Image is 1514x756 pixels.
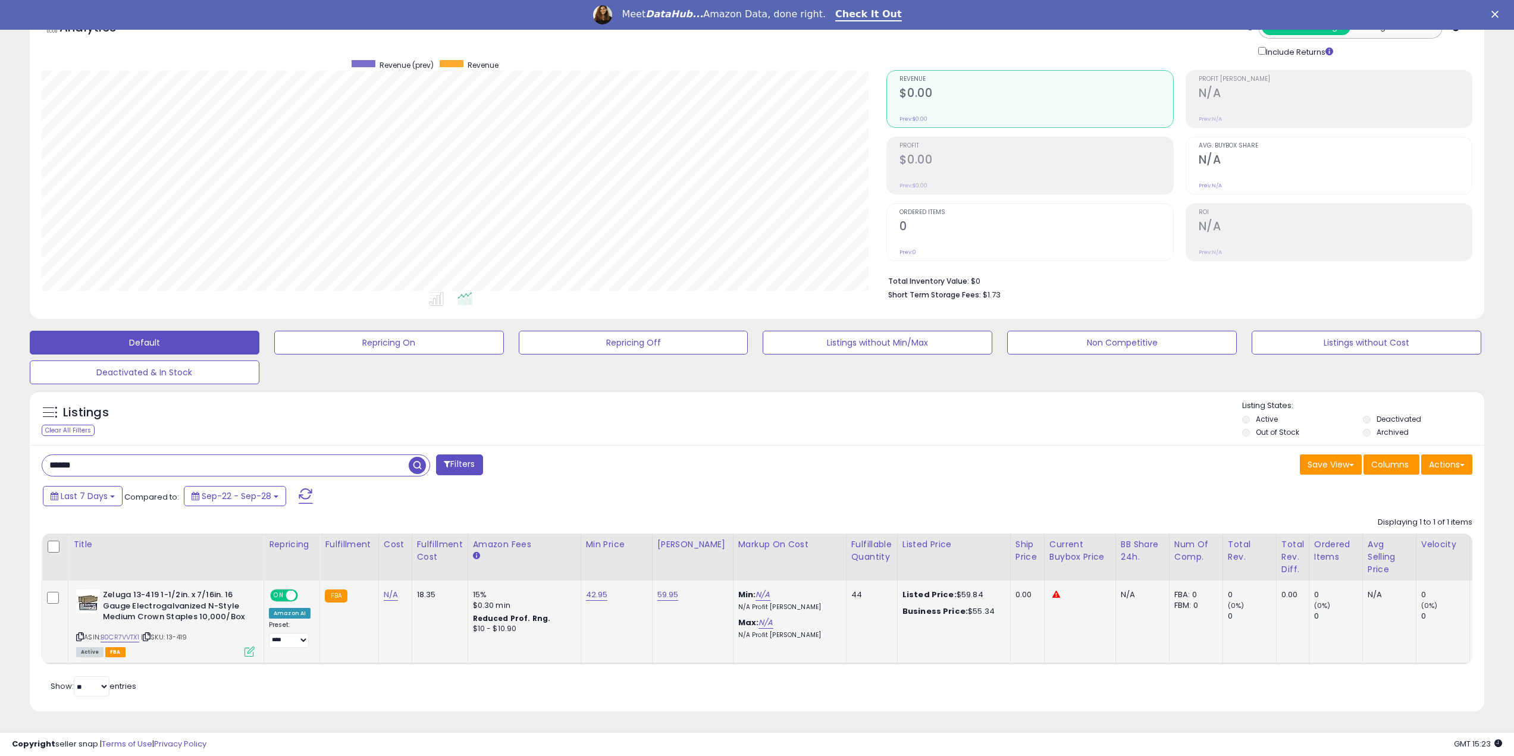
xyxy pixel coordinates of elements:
div: Fulfillable Quantity [851,538,892,563]
span: FBA [105,647,126,657]
span: Columns [1371,459,1409,470]
small: Prev: $0.00 [899,115,927,123]
label: Deactivated [1377,414,1421,424]
div: Num of Comp. [1174,538,1218,563]
h2: $0.00 [899,153,1173,169]
a: N/A [758,617,773,629]
h2: 0 [899,219,1173,236]
div: [PERSON_NAME] [657,538,728,551]
b: Min: [738,589,756,600]
button: Actions [1421,454,1472,475]
div: Title [73,538,259,551]
a: Check It Out [835,8,902,21]
div: Listed Price [902,538,1005,551]
div: 0 [1228,611,1276,622]
div: Avg Selling Price [1368,538,1411,576]
div: $59.84 [902,589,1001,600]
span: Sep-22 - Sep-28 [202,490,271,502]
span: Revenue [899,76,1173,83]
div: ASIN: [76,589,255,655]
b: Listed Price: [902,589,957,600]
b: Short Term Storage Fees: [888,290,981,300]
a: Privacy Policy [154,738,206,749]
div: BB Share 24h. [1121,538,1164,563]
div: Total Rev. [1228,538,1271,563]
b: Business Price: [902,606,968,617]
span: Profit [899,143,1173,149]
small: Prev: $0.00 [899,182,927,189]
span: Ordered Items [899,209,1173,216]
div: Ship Price [1015,538,1039,563]
button: Save View [1300,454,1362,475]
span: ON [271,591,286,601]
button: Non Competitive [1007,331,1237,355]
a: N/A [756,589,770,601]
button: Deactivated & In Stock [30,360,259,384]
div: Total Rev. Diff. [1281,538,1304,576]
div: 18.35 [417,589,459,600]
p: N/A Profit [PERSON_NAME] [738,603,837,611]
label: Active [1256,414,1278,424]
div: Repricing [269,538,315,551]
button: Repricing Off [519,331,748,355]
div: 0 [1314,589,1362,600]
div: 0.00 [1015,589,1035,600]
div: Include Returns [1249,45,1347,58]
label: Archived [1377,427,1409,437]
span: $1.73 [983,289,1001,300]
div: FBM: 0 [1174,600,1214,611]
div: Fulfillment Cost [417,538,463,563]
th: The percentage added to the cost of goods (COGS) that forms the calculator for Min & Max prices. [733,534,846,581]
a: N/A [384,589,398,601]
span: Revenue [468,60,499,70]
span: Profit [PERSON_NAME] [1199,76,1472,83]
img: Profile image for Georgie [593,5,612,24]
button: Last 7 Days [43,486,123,506]
div: Close [1491,11,1503,18]
div: Ordered Items [1314,538,1358,563]
div: FBA: 0 [1174,589,1214,600]
div: Current Buybox Price [1049,538,1111,563]
b: Max: [738,617,759,628]
h5: Listings [63,404,109,421]
div: Amazon Fees [473,538,576,551]
a: 59.95 [657,589,679,601]
div: Markup on Cost [738,538,841,551]
div: Min Price [586,538,647,551]
span: Last 7 Days [61,490,108,502]
button: Listings without Min/Max [763,331,992,355]
div: $55.34 [902,606,1001,617]
div: $10 - $10.90 [473,624,572,634]
h2: N/A [1199,219,1472,236]
a: Terms of Use [102,738,152,749]
small: Prev: N/A [1199,115,1222,123]
button: Repricing On [274,331,504,355]
div: N/A [1368,589,1407,600]
h2: N/A [1199,153,1472,169]
small: (0%) [1228,601,1245,610]
span: Compared to: [124,491,179,503]
button: Columns [1363,454,1419,475]
small: FBA [325,589,347,603]
img: 41uG8RkY99L._SL40_.jpg [76,589,100,613]
i: DataHub... [645,8,703,20]
div: 0 [1421,589,1469,600]
small: (0%) [1314,601,1331,610]
div: 0 [1421,611,1469,622]
div: 0 [1228,589,1276,600]
div: seller snap | | [12,739,206,750]
b: Zeluga 13-419 1-1/2in. x 7/16in. 16 Gauge Electrogalvanized N-Style Medium Crown Staples 10,000/Box [103,589,247,626]
b: Reduced Prof. Rng. [473,613,551,623]
div: 44 [851,589,888,600]
button: Filters [436,454,482,475]
a: 42.95 [586,589,608,601]
div: Displaying 1 to 1 of 1 items [1378,517,1472,528]
div: Velocity [1421,538,1465,551]
button: Sep-22 - Sep-28 [184,486,286,506]
p: Listing States: [1242,400,1484,412]
div: 0 [1314,611,1362,622]
div: Cost [384,538,407,551]
p: N/A Profit [PERSON_NAME] [738,631,837,639]
small: (0%) [1421,601,1438,610]
button: Listings without Cost [1252,331,1481,355]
